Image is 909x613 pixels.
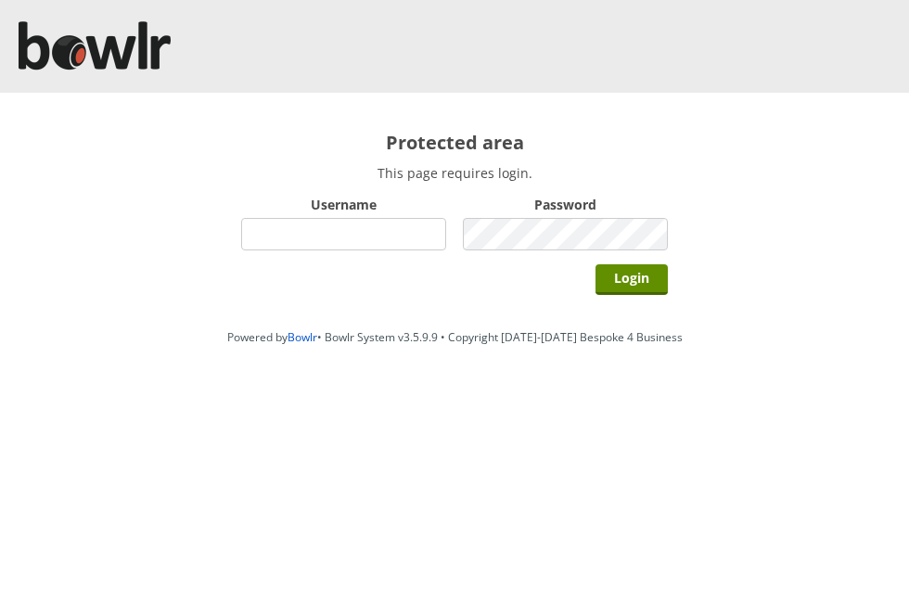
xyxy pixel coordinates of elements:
a: Bowlr [288,329,317,345]
p: This page requires login. [241,164,668,182]
label: Password [463,196,668,213]
h2: Protected area [241,130,668,155]
input: Login [595,264,668,295]
span: Powered by • Bowlr System v3.5.9.9 • Copyright [DATE]-[DATE] Bespoke 4 Business [227,329,683,345]
label: Username [241,196,446,213]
